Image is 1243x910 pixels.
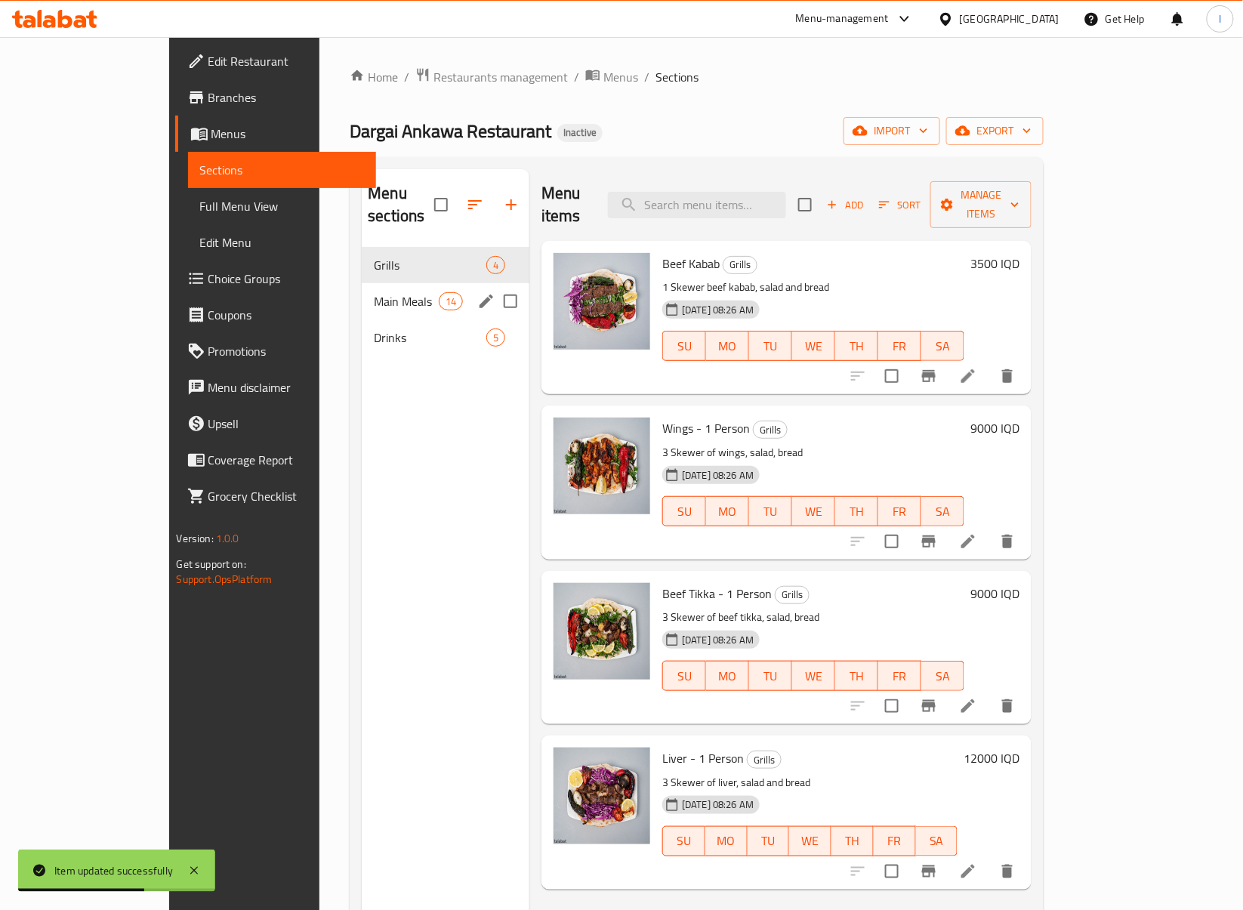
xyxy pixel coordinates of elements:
button: SA [921,661,964,691]
button: Branch-specific-item [911,688,947,724]
span: import [856,122,928,140]
a: Choice Groups [175,261,377,297]
span: Sort sections [457,187,493,223]
button: delete [989,523,1026,560]
button: export [946,117,1044,145]
div: Main Meals14edit [362,283,529,319]
span: l [1219,11,1221,27]
span: Grills [374,256,486,274]
span: TU [755,501,786,523]
div: Grills [753,421,788,439]
span: Sort items [869,193,930,217]
span: FR [884,335,915,357]
span: 5 [487,331,504,345]
button: SU [662,496,706,526]
span: MO [712,501,743,523]
span: Upsell [208,415,365,433]
img: Wings - 1 Person [554,418,650,514]
span: Select all sections [425,189,457,221]
button: delete [989,358,1026,394]
h6: 12000 IQD [964,748,1019,769]
div: Grills4 [362,247,529,283]
p: 3 Skewer of beef tikka, salad, bread [662,608,964,627]
span: Dargai Ankawa Restaurant [350,114,551,148]
span: Choice Groups [208,270,365,288]
span: Promotions [208,342,365,360]
button: WE [789,826,831,856]
span: Add [825,196,865,214]
span: FR [884,665,915,687]
a: Support.OpsPlatform [177,569,273,589]
button: TU [748,826,790,856]
button: WE [792,496,835,526]
a: Full Menu View [188,188,377,224]
span: Grills [776,586,809,603]
span: Grills [723,256,757,273]
span: Version: [177,529,214,548]
span: SU [669,335,700,357]
span: Beef Tikka - 1 Person [662,582,772,605]
a: Upsell [175,406,377,442]
a: Branches [175,79,377,116]
button: Branch-specific-item [911,853,947,890]
span: 14 [440,295,462,309]
span: Grills [748,751,781,769]
li: / [404,68,409,86]
button: Add section [493,187,529,223]
button: TH [835,661,878,691]
span: Sort [879,196,921,214]
button: TU [749,496,792,526]
span: Full Menu View [200,197,365,215]
span: MO [712,665,743,687]
button: FR [878,661,921,691]
span: SA [927,665,958,687]
div: Menu-management [796,10,889,28]
div: Grills [747,751,782,769]
span: Wings - 1 Person [662,417,750,440]
span: SA [922,830,952,852]
span: 4 [487,258,504,273]
span: [DATE] 08:26 AM [676,633,760,647]
button: MO [706,331,749,361]
img: Liver - 1 Person [554,748,650,844]
span: Sections [200,161,365,179]
span: SA [927,501,958,523]
span: WE [795,830,825,852]
a: Promotions [175,333,377,369]
a: Menus [175,116,377,152]
h2: Menu sections [368,182,434,227]
span: Coverage Report [208,451,365,469]
a: Edit menu item [959,367,977,385]
span: Restaurants management [433,68,568,86]
span: TU [755,665,786,687]
span: Select to update [876,360,908,392]
button: WE [792,331,835,361]
input: search [608,192,786,218]
span: [DATE] 08:26 AM [676,303,760,317]
span: Select section [789,189,821,221]
span: Menus [211,125,365,143]
span: TH [841,665,872,687]
a: Sections [188,152,377,188]
span: MO [712,335,743,357]
a: Menu disclaimer [175,369,377,406]
button: import [844,117,940,145]
button: delete [989,853,1026,890]
span: TH [841,335,872,357]
nav: breadcrumb [350,67,1044,87]
a: Grocery Checklist [175,478,377,514]
a: Edit menu item [959,862,977,881]
span: Grills [754,421,787,439]
li: / [644,68,649,86]
span: FR [880,830,910,852]
div: Inactive [557,124,603,142]
span: TH [841,501,872,523]
span: SU [669,665,700,687]
button: MO [706,496,749,526]
div: Item updated successfully [54,862,173,879]
a: Edit menu item [959,697,977,715]
span: WE [798,501,829,523]
span: Edit Restaurant [208,52,365,70]
span: 1.0.0 [216,529,239,548]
